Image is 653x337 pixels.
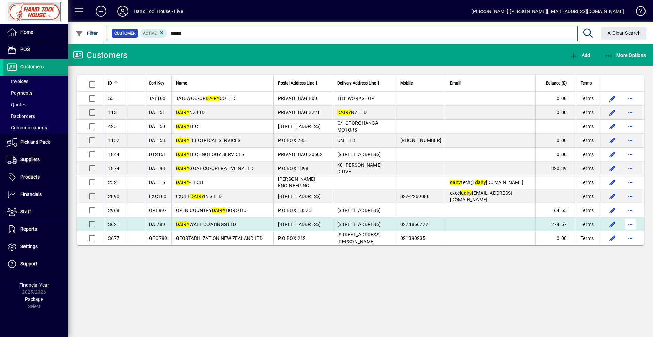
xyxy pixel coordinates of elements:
span: Add [570,52,590,58]
td: 0.00 [535,134,576,148]
button: Edit [607,135,618,146]
em: DAIRY [190,194,204,199]
span: 425 [108,124,117,129]
span: 1874 [108,166,119,171]
span: Terms [581,123,594,130]
span: Terms [581,95,594,102]
span: DAI150 [149,124,165,129]
a: Support [3,256,68,273]
span: Terms [581,207,594,214]
button: Add [90,5,112,17]
span: EXC100 [149,194,167,199]
span: P O BOX 1398 [278,166,309,171]
span: More Options [605,52,646,58]
button: Edit [607,121,618,132]
span: Postal Address Line 1 [278,79,318,87]
em: DAIRY [176,138,189,143]
div: Name [176,79,269,87]
span: Clear Search [606,30,641,36]
span: C/- OTOROHANGA MOTORS [337,120,379,133]
button: More options [625,163,636,174]
span: Payments [7,90,32,96]
a: Pick and Pack [3,134,68,151]
span: PRIVATE BAG 20502 [278,152,323,157]
button: More options [625,219,636,230]
button: More options [625,93,636,104]
span: PRIVATE BAG 3221 [278,110,320,115]
span: Terms [581,109,594,116]
span: GOAT CO-OPERATIVE NZ LTD [176,166,253,171]
span: Name [176,79,187,87]
span: P O BOX 785 [278,138,306,143]
span: [STREET_ADDRESS][PERSON_NAME] [337,232,381,244]
span: Balance ($) [546,79,567,87]
span: NZ LTD [176,110,205,115]
button: Edit [607,191,618,202]
span: 55 [108,96,114,101]
span: [PHONE_NUMBER] [400,138,442,143]
span: 113 [108,110,117,115]
em: DAIRY [176,110,189,115]
a: Invoices [3,76,68,87]
button: Edit [607,149,618,160]
button: More options [625,205,636,216]
span: THE WORKSHOP [337,96,374,101]
span: OPE897 [149,208,167,213]
td: 0.00 [535,231,576,245]
em: DAIRY [206,96,219,101]
span: [STREET_ADDRESS] [278,221,321,227]
span: DAI789 [149,221,165,227]
span: Support [20,261,37,266]
span: TECHNOLOGY SERVICES [176,152,245,157]
span: 0274866727 [400,221,429,227]
em: DAIRY [176,180,189,185]
span: P O BOX 212 [278,235,306,241]
span: [PERSON_NAME] ENGINEERING [278,176,315,188]
a: Products [3,169,68,186]
span: Financial Year [19,282,49,288]
em: DAIRY [337,110,351,115]
td: 279.57 [535,217,576,231]
span: Filter [75,31,98,36]
span: TATUA CO-OP CO LTD [176,96,236,101]
a: Suppliers [3,151,68,168]
td: 0.00 [535,148,576,162]
em: DAIRY [176,166,189,171]
button: Edit [607,163,618,174]
span: Quotes [7,102,26,107]
span: Email [450,79,461,87]
span: [STREET_ADDRESS] [337,152,381,157]
td: 0.00 [535,106,576,120]
span: excel [EMAIL_ADDRESS][DOMAIN_NAME] [450,190,512,202]
span: Terms [581,151,594,158]
span: Terms [581,79,592,87]
span: Terms [581,193,594,200]
em: DAIRY [176,124,189,129]
span: TECH [176,124,202,129]
span: 3677 [108,235,119,241]
span: DAI151 [149,110,165,115]
span: -TECH [176,180,203,185]
span: Terms [581,221,594,228]
a: Home [3,24,68,41]
td: 64.65 [535,203,576,217]
span: ID [108,79,112,87]
div: [PERSON_NAME] [PERSON_NAME][EMAIL_ADDRESS][DOMAIN_NAME] [471,6,624,17]
em: DAIRY [212,208,225,213]
span: Products [20,174,40,180]
a: POS [3,41,68,58]
a: Reports [3,221,68,238]
span: Sort Key [149,79,164,87]
span: Suppliers [20,157,40,162]
div: Hand Tool House - Live [134,6,183,17]
button: Edit [607,205,618,216]
button: Filter [73,27,100,40]
button: More options [625,121,636,132]
span: Communications [7,125,47,131]
button: Edit [607,107,618,118]
td: 320.39 [535,162,576,175]
div: Customers [73,50,127,61]
button: Edit [607,233,618,244]
span: UNIT 13 [337,138,355,143]
span: DTS151 [149,152,166,157]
